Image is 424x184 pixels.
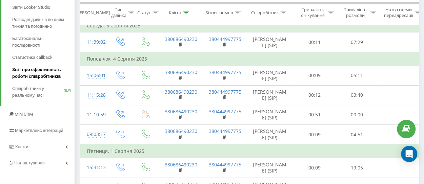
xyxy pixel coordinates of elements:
[294,85,336,105] td: 00:12
[12,4,50,11] span: Звіти Looker Studio
[246,125,294,145] td: [PERSON_NAME] (SIP)
[12,83,75,101] a: Співробітники у реальному часіNEW
[209,69,241,75] a: 380444997775
[294,105,336,124] td: 00:51
[12,64,75,83] a: Звіт про ефективність роботи співробітників
[87,161,100,174] div: 15:31:13
[165,89,197,95] a: 380686490230
[294,125,336,145] td: 00:09
[209,108,241,115] a: 380444997775
[336,158,378,178] td: 19:05
[209,161,241,168] a: 380444997775
[294,66,336,85] td: 00:09
[165,161,197,168] a: 380686490230
[165,69,197,75] a: 380686490230
[336,105,378,124] td: 00:00
[76,10,110,16] div: [PERSON_NAME]
[165,128,197,134] a: 380686490230
[336,125,378,145] td: 04:51
[12,14,75,32] a: Розподіл дзвінків по дням тижня та погодинно
[12,32,75,51] a: Багатоканальні послідовності
[165,36,197,42] a: 380686490230
[12,51,75,64] a: Статистика callback
[87,69,100,82] div: 15:06:01
[87,36,100,49] div: 11:39:02
[15,144,28,149] span: Кошти
[336,32,378,52] td: 07:29
[246,32,294,52] td: [PERSON_NAME] (SIP)
[299,7,326,19] div: Тривалість очікування
[12,1,75,14] a: Звіти Looker Studio
[12,16,71,30] span: Розподіл дзвінків по дням тижня та погодинно
[251,10,279,16] div: Співробітник
[209,89,241,95] a: 380444997775
[342,7,368,19] div: Тривалість розмови
[246,158,294,178] td: [PERSON_NAME] (SIP)
[12,85,64,99] span: Співробітники у реальному часі
[336,85,378,105] td: 03:40
[168,10,181,16] div: Клієнт
[15,112,33,117] span: Mini CRM
[336,66,378,85] td: 05:11
[294,158,336,178] td: 00:09
[384,7,413,19] div: Назва схеми переадресації
[87,128,100,141] div: 09:03:17
[205,10,233,16] div: Бізнес номер
[12,35,71,49] span: Багатоканальні послідовності
[209,36,241,42] a: 380444997775
[15,128,63,133] span: Маркетплейс інтеграцій
[87,108,100,121] div: 11:10:59
[137,10,151,16] div: Статус
[246,85,294,105] td: [PERSON_NAME] (SIP)
[87,89,100,102] div: 11:15:28
[12,66,71,80] span: Звіт про ефективність роботи співробітників
[401,146,417,162] div: Open Intercom Messenger
[209,128,241,134] a: 380444997775
[12,54,53,61] span: Статистика callback
[294,32,336,52] td: 00:11
[165,108,197,115] a: 380686490230
[246,105,294,124] td: [PERSON_NAME] (SIP)
[111,7,126,19] div: Тип дзвінка
[14,160,45,165] span: Налаштування
[246,66,294,85] td: [PERSON_NAME] (SIP)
